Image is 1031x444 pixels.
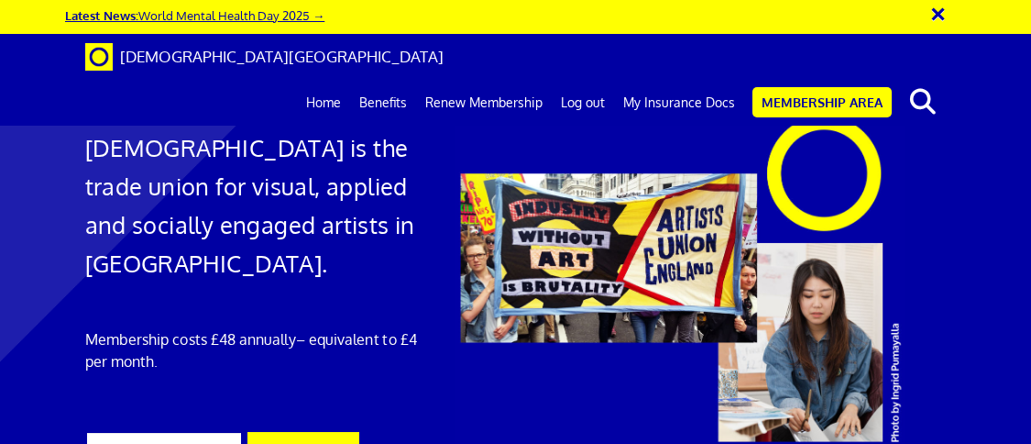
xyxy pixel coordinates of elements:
[614,80,744,126] a: My Insurance Docs
[752,87,892,117] a: Membership Area
[297,80,350,126] a: Home
[416,80,552,126] a: Renew Membership
[65,7,138,23] strong: Latest News:
[350,80,416,126] a: Benefits
[895,83,951,121] button: search
[85,328,428,372] p: Membership costs £48 annually – equivalent to £4 per month.
[85,128,428,283] h1: [DEMOGRAPHIC_DATA] is the trade union for visual, applied and socially engaged artists in [GEOGRA...
[65,7,324,23] a: Latest News:World Mental Health Day 2025 →
[552,80,614,126] a: Log out
[71,34,457,80] a: Brand [DEMOGRAPHIC_DATA][GEOGRAPHIC_DATA]
[120,47,444,66] span: [DEMOGRAPHIC_DATA][GEOGRAPHIC_DATA]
